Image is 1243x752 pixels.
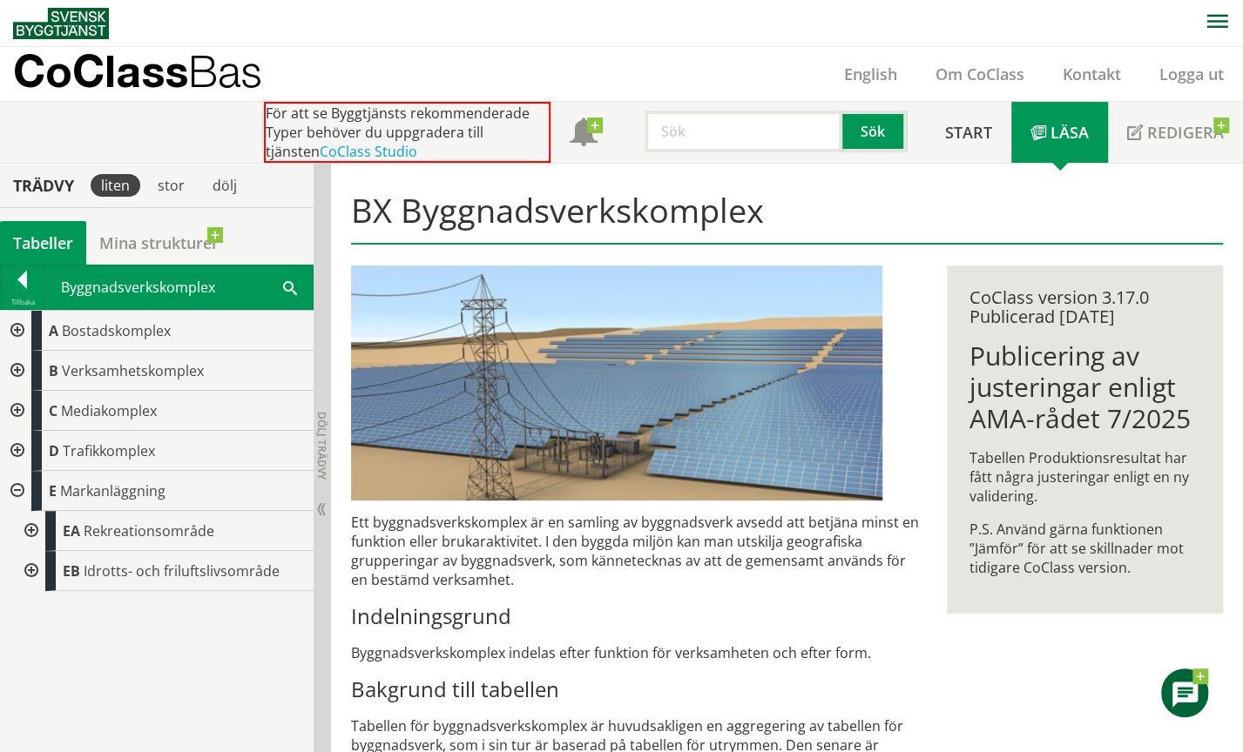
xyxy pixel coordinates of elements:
[45,265,313,309] div: Byggnadsverkskomplex
[147,174,195,197] div: stor
[264,102,551,163] div: För att se Byggtjänsts rekommenderade Typer behöver du uppgradera till tjänsten
[13,47,300,101] a: CoClassBas
[1050,122,1089,143] span: Läsa
[825,64,916,84] a: English
[926,102,1011,163] a: Start
[1147,122,1224,143] span: Redigera
[283,278,297,296] span: Sök i tabellen
[1108,102,1243,163] a: Redigera
[3,176,84,195] div: Trädvy
[351,603,926,629] h3: Indelningsgrund
[14,511,314,551] div: Gå till informationssidan för CoClass Studio
[969,340,1200,434] h1: Publicering av justeringar enligt AMA-rådet 7/2025
[1011,102,1108,163] a: Läsa
[1,295,44,309] div: Tillbaka
[62,321,171,340] span: Bostadskomplex
[351,265,882,500] img: 37641-solenergisiemensstor.jpg
[84,561,280,581] span: Idrotts- och friluftslivsområde
[62,361,204,380] span: Verksamhetskomplex
[916,64,1044,84] a: Om CoClass
[314,412,329,480] span: Dölj trädvy
[63,441,155,460] span: Trafikkomplex
[351,191,1224,245] h1: BX Byggnadsverkskomplex
[1044,64,1140,84] a: Kontakt
[91,174,140,197] div: liten
[202,174,247,197] div: dölj
[969,520,1200,577] p: P.S. Använd gärna funktionen ”Jämför” för att se skillnader mot tidigare CoClass version.
[49,441,59,460] span: D
[86,221,232,265] a: Mina strukturer
[60,481,166,500] span: Markanläggning
[842,111,907,152] button: Sök
[320,142,417,161] a: CoClass Studio
[13,61,262,81] p: CoClass
[49,401,57,420] span: C
[63,561,80,581] span: EB
[84,521,214,540] span: Rekreationsområde
[969,448,1200,506] p: Tabellen Produktionsresultat har fått några justeringar enligt en ny validering.
[49,481,57,500] span: E
[188,45,262,97] span: Bas
[14,551,314,591] div: Gå till informationssidan för CoClass Studio
[645,111,842,152] input: Sök
[49,321,58,340] span: A
[1140,64,1243,84] a: Logga ut
[570,120,598,148] span: Notifikationer
[13,8,109,39] img: Svensk Byggtjänst
[63,521,80,540] span: EA
[61,401,157,420] span: Mediakomplex
[969,288,1200,326] div: CoClass version 3.17.0 Publicerad [DATE]
[351,676,926,702] h3: Bakgrund till tabellen
[945,122,992,143] span: Start
[49,361,58,380] span: B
